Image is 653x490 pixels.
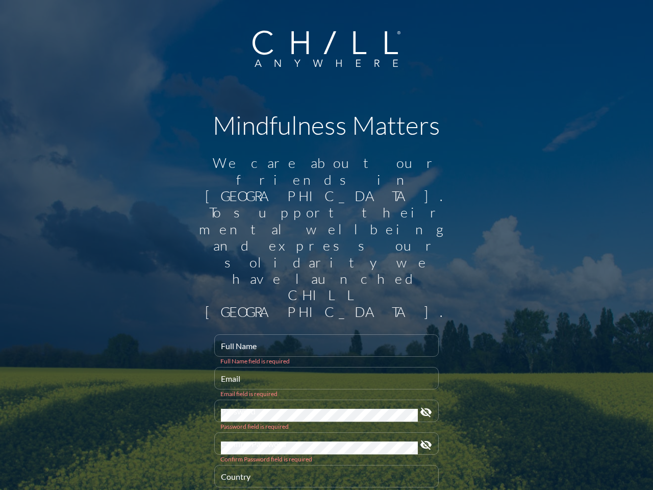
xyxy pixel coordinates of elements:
input: Email [221,376,432,389]
i: visibility_off [420,406,432,419]
input: Full Name [221,344,432,356]
input: Confirm Password [221,442,418,454]
div: Email field is required [220,390,433,398]
input: Password [221,409,418,422]
input: Country [221,474,432,487]
h1: Mindfulness Matters [194,110,459,140]
div: Confirm Password field is required [220,455,433,463]
div: Full Name field is required [220,357,433,365]
div: Password field is required [220,423,433,430]
i: visibility_off [420,439,432,451]
div: We care about our friends in [GEOGRAPHIC_DATA]. To support their mental wellbeing and express our... [194,155,459,320]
